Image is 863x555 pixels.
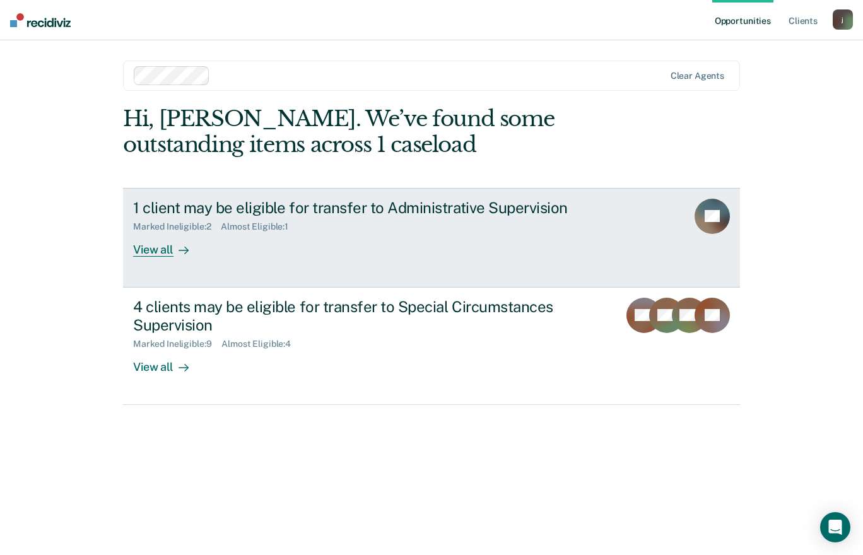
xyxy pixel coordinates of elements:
div: 4 clients may be eligible for transfer to Special Circumstances Supervision [133,298,576,334]
img: Recidiviz [10,13,71,27]
button: j [833,9,853,30]
div: 1 client may be eligible for transfer to Administrative Supervision [133,199,576,217]
div: Almost Eligible : 4 [221,339,301,349]
div: Hi, [PERSON_NAME]. We’ve found some outstanding items across 1 caseload [123,106,616,158]
a: 4 clients may be eligible for transfer to Special Circumstances SupervisionMarked Ineligible:9Alm... [123,288,740,405]
div: View all [133,349,204,374]
div: Clear agents [671,71,724,81]
div: View all [133,232,204,257]
a: 1 client may be eligible for transfer to Administrative SupervisionMarked Ineligible:2Almost Elig... [123,188,740,288]
div: Open Intercom Messenger [820,512,850,542]
div: Marked Ineligible : 2 [133,221,221,232]
div: Marked Ineligible : 9 [133,339,221,349]
div: Almost Eligible : 1 [221,221,298,232]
